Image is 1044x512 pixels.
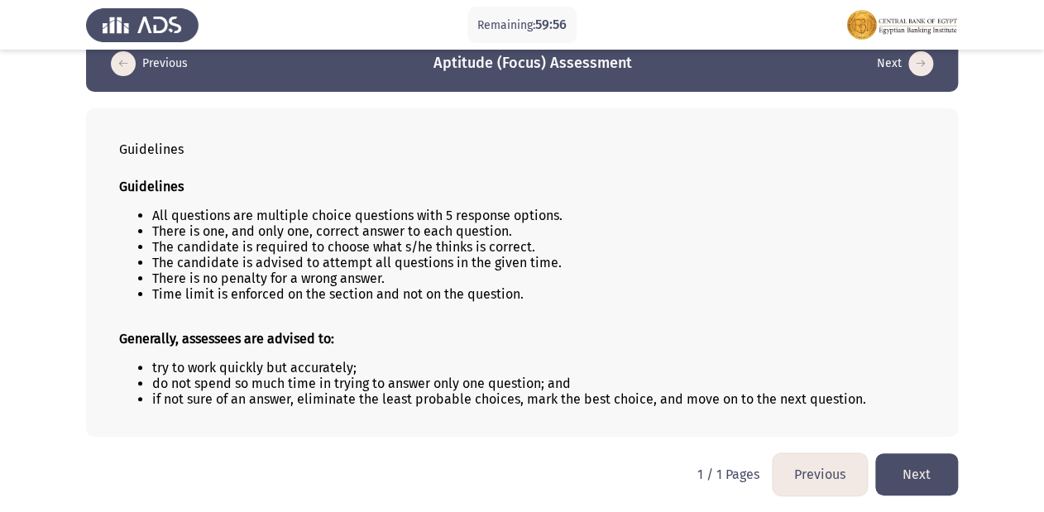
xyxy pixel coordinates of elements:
[477,15,567,36] p: Remaining:
[697,467,759,482] p: 1 / 1 Pages
[152,360,925,376] li: try to work quickly but accurately;
[152,239,925,255] li: The candidate is required to choose what s/he thinks is correct.
[119,331,334,347] strong: Generally, assessees are advised to:
[119,179,184,194] strong: Guidelines
[86,2,199,48] img: Assess Talent Management logo
[535,17,567,32] span: 59:56
[152,376,925,391] li: do not spend so much time in trying to answer only one question; and
[872,50,938,77] button: load next page
[875,453,958,495] button: load next page
[152,286,925,302] li: Time limit is enforced on the section and not on the question.
[119,141,925,157] div: Guidelines
[152,255,925,270] li: The candidate is advised to attempt all questions in the given time.
[152,208,925,223] li: All questions are multiple choice questions with 5 response options.
[433,53,632,74] h3: Aptitude (Focus) Assessment
[152,270,925,286] li: There is no penalty for a wrong answer.
[773,453,867,495] button: load previous page
[106,50,193,77] button: load previous page
[845,2,958,48] img: Assessment logo of EBI Analytical Thinking FOCUS Assessment EN
[152,391,925,407] li: if not sure of an answer, eliminate the least probable choices, mark the best choice, and move on...
[152,223,925,239] li: There is one, and only one, correct answer to each question.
